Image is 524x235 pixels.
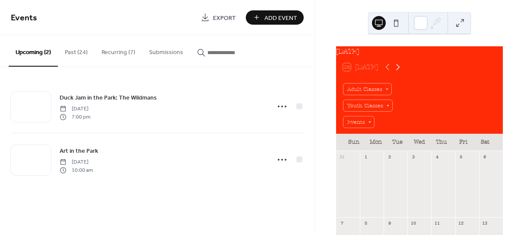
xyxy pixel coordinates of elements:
div: 7 [339,220,345,226]
div: 11 [434,220,440,226]
div: 12 [458,220,464,226]
span: [DATE] [60,158,93,166]
div: 13 [482,220,488,226]
button: Submissions [142,35,190,66]
div: Sat [474,134,496,151]
div: Fri [452,134,474,151]
div: 8 [362,220,369,226]
div: [DATE] [336,46,503,57]
div: Tue [387,134,409,151]
div: Thu [430,134,452,151]
div: Mon [365,134,387,151]
div: Sun [343,134,365,151]
div: 4 [434,154,440,160]
button: Add Event [246,10,304,25]
span: 10:00 am [60,166,93,174]
div: 3 [410,154,416,160]
div: 9 [386,220,393,226]
span: [DATE] [60,105,90,113]
div: 1 [362,154,369,160]
span: Duck Jam in the Park: The Wildmans [60,93,157,103]
span: Events [11,10,37,26]
div: 31 [339,154,345,160]
button: Upcoming (2) [9,35,58,67]
button: Past (24) [58,35,95,66]
a: Duck Jam in the Park: The Wildmans [60,93,157,103]
a: Export [194,10,242,25]
span: Export [213,13,236,23]
div: 2 [386,154,393,160]
span: Add Event [264,13,297,23]
span: 7:00 pm [60,113,90,121]
div: 6 [482,154,488,160]
button: Recurring (7) [95,35,142,66]
div: Wed [409,134,431,151]
a: Art in the Park [60,146,98,156]
div: 5 [458,154,464,160]
div: 10 [410,220,416,226]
